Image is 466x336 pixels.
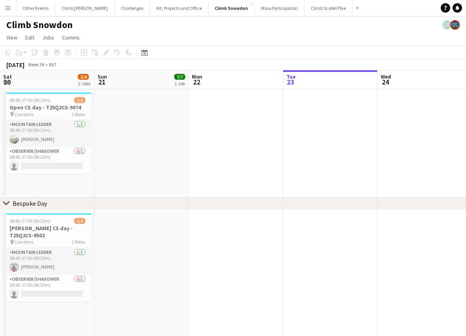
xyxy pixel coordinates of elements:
[74,97,85,103] span: 1/2
[450,20,460,30] app-user-avatar: Staff RAW Adventures
[9,97,51,103] span: 08:45-17:00 (8h15m)
[78,81,90,86] div: 2 Jobs
[191,77,202,86] span: 22
[3,275,92,302] app-card-role: Observer/Shadower0/108:45-17:00 (8h15m)
[3,73,12,80] span: Sat
[304,0,353,16] button: Climb Scafell Pike
[55,0,115,16] button: Climb [PERSON_NAME]
[62,34,80,41] span: Comms
[72,239,85,245] span: 2 Roles
[3,147,92,174] app-card-role: Observer/Shadower0/108:45-17:00 (8h15m)
[442,20,452,30] app-user-avatar: Staff RAW Adventures
[192,73,202,80] span: Mon
[39,32,57,43] a: Jobs
[13,199,47,207] div: Bespoke Day
[3,120,92,147] app-card-role: Mountain Leader1/108:45-17:00 (8h15m)[PERSON_NAME]
[6,19,73,31] h1: Climb Snowdon
[49,62,57,68] div: BST
[2,77,12,86] span: 20
[78,74,89,80] span: 2/4
[3,92,92,174] app-job-card: 08:45-17:00 (8h15m)1/2Open CS day - T25Q2CS-9074 Llanberis2 RolesMountain Leader1/108:45-17:00 (8...
[96,77,107,86] span: 21
[174,74,185,80] span: 7/7
[15,239,33,245] span: Llanberis
[175,81,185,86] div: 1 Job
[3,248,92,275] app-card-role: Mountain Leader1/108:45-17:00 (8h15m)[PERSON_NAME]
[3,32,21,43] a: View
[209,0,255,16] button: Climb Snowdon
[285,77,296,86] span: 23
[3,213,92,302] app-job-card: 08:45-17:00 (8h15m)1/2[PERSON_NAME] CS day - T25Q2CS-9502 Llanberis2 RolesMountain Leader1/108:45...
[22,32,38,43] a: Edit
[16,0,55,16] button: Other Events
[26,62,46,68] span: Week 38
[59,32,83,43] a: Comms
[9,218,51,224] span: 08:45-17:00 (8h15m)
[74,218,85,224] span: 1/2
[98,73,107,80] span: Sun
[6,34,17,41] span: View
[15,111,33,117] span: Llanberis
[3,104,92,111] h3: Open CS day - T25Q2CS-9074
[3,225,92,239] h3: [PERSON_NAME] CS day - T25Q2CS-9502
[25,34,34,41] span: Edit
[115,0,150,16] button: Challenges
[286,73,296,80] span: Tue
[42,34,54,41] span: Jobs
[381,73,391,80] span: Wed
[150,0,209,16] button: Kit, Projects and Office
[255,0,304,16] button: Mass Participation
[380,77,391,86] span: 24
[6,61,24,69] div: [DATE]
[72,111,85,117] span: 2 Roles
